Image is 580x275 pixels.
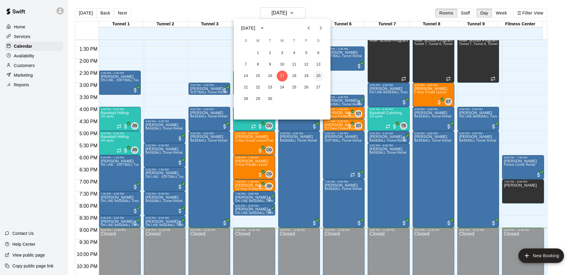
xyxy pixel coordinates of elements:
button: 9 [265,59,275,70]
button: 14 [240,71,251,82]
button: Next month [315,22,327,34]
span: Wednesday [277,35,288,47]
button: 15 [253,71,263,82]
span: Tuesday [265,35,275,47]
button: 8 [253,59,263,70]
button: 3 [277,48,288,59]
button: 12 [301,59,312,70]
button: 24 [277,82,288,93]
button: calendar view is open, switch to year view [257,23,267,33]
button: 16 [265,71,275,82]
button: 23 [265,82,275,93]
button: 5 [301,48,312,59]
button: 1 [253,48,263,59]
button: 30 [265,94,275,104]
button: 6 [313,48,324,59]
button: 2 [265,48,275,59]
span: Thursday [289,35,300,47]
button: 13 [313,59,324,70]
button: 27 [313,82,324,93]
button: 21 [240,82,251,93]
button: 17 [277,71,288,82]
button: 28 [240,94,251,104]
button: 7 [240,59,251,70]
div: [DATE] [241,25,255,31]
button: 26 [301,82,312,93]
span: Saturday [313,35,324,47]
span: Friday [301,35,312,47]
button: 25 [289,82,300,93]
button: 19 [301,71,312,82]
button: 22 [253,82,263,93]
button: Previous month [303,22,315,34]
button: 18 [289,71,300,82]
button: 10 [277,59,288,70]
span: Monday [253,35,263,47]
button: 11 [289,59,300,70]
button: 29 [253,94,263,104]
button: 20 [313,71,324,82]
span: Sunday [240,35,251,47]
button: 4 [289,48,300,59]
